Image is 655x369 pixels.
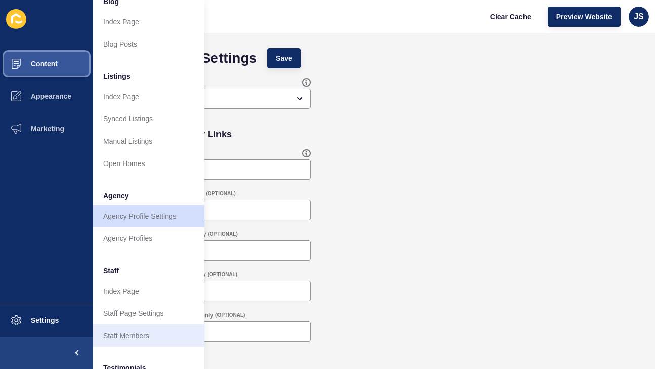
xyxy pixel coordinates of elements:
label: Sold - Versatile/Minimal sites only [108,271,206,279]
span: (OPTIONAL) [208,271,237,278]
span: Listings [103,71,130,81]
button: Save [267,48,301,68]
span: JS [634,12,644,22]
span: (OPTIONAL) [206,190,235,197]
a: Staff Page Settings [93,302,204,324]
a: Index Page [93,280,204,302]
a: Manual Listings [93,130,204,152]
span: (OPTIONAL) [215,312,245,319]
button: Preview Website [548,7,621,27]
span: Save [276,53,292,63]
a: Synced Listings [93,108,204,130]
button: Clear Cache [482,7,540,27]
span: Agency [103,191,129,201]
a: Agency Profiles [93,227,204,250]
a: Agency Profile Settings [93,205,204,227]
a: Index Page [93,86,204,108]
span: (OPTIONAL) [208,231,237,238]
div: open menu [108,89,311,109]
span: Preview Website [556,12,612,22]
a: Staff Members [93,324,204,347]
span: Staff [103,266,119,276]
a: Index Page [93,11,204,33]
a: Blog Posts [93,33,204,55]
a: Open Homes [93,152,204,175]
span: Clear Cache [490,12,531,22]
